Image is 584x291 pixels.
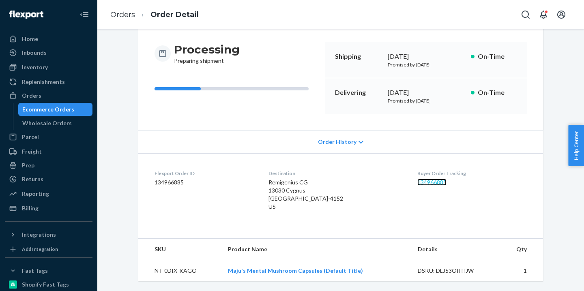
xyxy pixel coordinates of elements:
[5,173,92,186] a: Returns
[388,61,464,68] p: Promised by [DATE]
[22,49,47,57] div: Inbounds
[22,133,39,141] div: Parcel
[5,46,92,59] a: Inbounds
[22,204,39,212] div: Billing
[22,119,72,127] div: Wholesale Orders
[18,117,93,130] a: Wholesale Orders
[478,88,517,97] p: On-Time
[138,260,221,282] td: NT-0DIX-KAGO
[22,175,43,183] div: Returns
[5,264,92,277] button: Fast Tags
[5,187,92,200] a: Reporting
[104,3,205,27] ol: breadcrumbs
[9,11,43,19] img: Flexport logo
[22,190,49,198] div: Reporting
[22,78,65,86] div: Replenishments
[388,97,464,104] p: Promised by [DATE]
[221,239,411,260] th: Product Name
[335,88,381,97] p: Delivering
[155,178,255,186] dd: 134966885
[174,42,240,65] div: Preparing shipment
[535,6,552,23] button: Open notifications
[22,161,34,169] div: Prep
[388,88,464,97] div: [DATE]
[5,244,92,254] a: Add Integration
[553,6,569,23] button: Open account menu
[228,267,363,274] a: Maju's Mental Mushroom Capsules (Default Title)
[22,267,48,275] div: Fast Tags
[5,202,92,215] a: Billing
[318,138,356,146] span: Order History
[76,6,92,23] button: Close Navigation
[22,92,41,100] div: Orders
[5,131,92,143] a: Parcel
[388,52,464,61] div: [DATE]
[174,42,240,57] h3: Processing
[22,63,48,71] div: Inventory
[5,159,92,172] a: Prep
[22,35,38,43] div: Home
[417,179,447,186] a: 134966885
[268,179,343,210] span: Remigenius CG 13030 Cygnus [GEOGRAPHIC_DATA]-4152 US
[5,145,92,158] a: Freight
[568,125,584,166] button: Help Center
[268,170,404,177] dt: Destination
[500,260,543,282] td: 1
[5,228,92,241] button: Integrations
[5,32,92,45] a: Home
[5,278,92,291] a: Shopify Fast Tags
[138,239,221,260] th: SKU
[22,105,74,113] div: Ecommerce Orders
[22,231,56,239] div: Integrations
[5,75,92,88] a: Replenishments
[5,61,92,74] a: Inventory
[417,170,527,177] dt: Buyer Order Tracking
[418,267,494,275] div: DSKU: DLJ53OIFHJW
[18,103,93,116] a: Ecommerce Orders
[517,6,534,23] button: Open Search Box
[22,280,69,289] div: Shopify Fast Tags
[22,246,58,252] div: Add Integration
[155,170,255,177] dt: Flexport Order ID
[22,148,42,156] div: Freight
[5,89,92,102] a: Orders
[335,52,381,61] p: Shipping
[110,10,135,19] a: Orders
[478,52,517,61] p: On-Time
[150,10,199,19] a: Order Detail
